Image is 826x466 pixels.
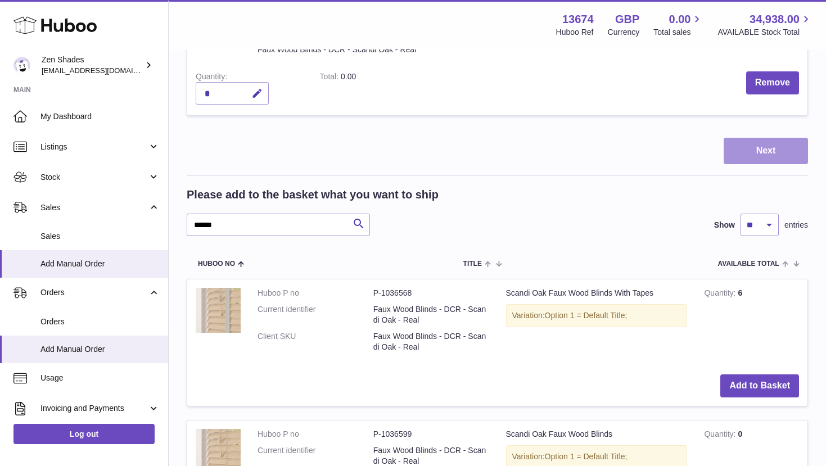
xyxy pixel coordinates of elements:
img: hristo@zenshades.co.uk [13,57,30,74]
span: [EMAIL_ADDRESS][DOMAIN_NAME] [42,66,165,75]
label: Quantity [196,72,227,84]
td: Scandi Oak Faux Wood Blinds With Tapes [498,279,696,366]
span: Listings [40,142,148,152]
h2: Please add to the basket what you want to ship [187,187,439,202]
dd: P-1036599 [373,429,489,440]
a: 0.00 Total sales [653,12,703,38]
button: Add to Basket [720,374,799,397]
dt: Client SKU [258,331,373,352]
span: Sales [40,202,148,213]
div: Faux Wood Blinds - DCR - Scandi Oak - Real [258,44,416,55]
dt: Current identifier [258,304,373,325]
dt: Huboo P no [258,288,373,298]
dd: Faux Wood Blinds - DCR - Scandi Oak - Real [373,304,489,325]
dd: P-1036568 [373,288,489,298]
span: Sales [40,231,160,242]
span: My Dashboard [40,111,160,122]
strong: GBP [615,12,639,27]
label: Total [320,72,341,84]
button: Remove [746,71,799,94]
img: Scandi Oak Faux Wood Blinds With Tapes [196,288,241,333]
span: Title [463,260,482,268]
dd: Faux Wood Blinds - DCR - Scandi Oak - Real [373,331,489,352]
span: Add Manual Order [40,344,160,355]
button: Next [724,138,808,164]
span: 0.00 [669,12,691,27]
span: Invoicing and Payments [40,403,148,414]
span: Option 1 = Default Title; [545,452,628,461]
span: 0.00 [341,72,356,81]
span: Orders [40,316,160,327]
td: 6 [696,279,807,366]
span: Stock [40,172,148,183]
span: AVAILABLE Stock Total [717,27,813,38]
div: Zen Shades [42,55,143,76]
div: Variation: [506,304,688,327]
span: Option 1 = Default Title; [545,311,628,320]
div: Huboo Ref [556,27,594,38]
span: 34,938.00 [750,12,800,27]
span: Add Manual Order [40,259,160,269]
span: Usage [40,373,160,383]
span: Total sales [653,27,703,38]
a: Log out [13,424,155,444]
span: Huboo no [198,260,235,268]
span: entries [784,220,808,230]
span: Orders [40,287,148,298]
span: AVAILABLE Total [718,260,779,268]
strong: Quantity [704,288,738,300]
label: Show [714,220,735,230]
a: 34,938.00 AVAILABLE Stock Total [717,12,813,38]
div: Currency [608,27,640,38]
strong: Quantity [704,429,738,441]
dt: Huboo P no [258,429,373,440]
strong: 13674 [562,12,594,27]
